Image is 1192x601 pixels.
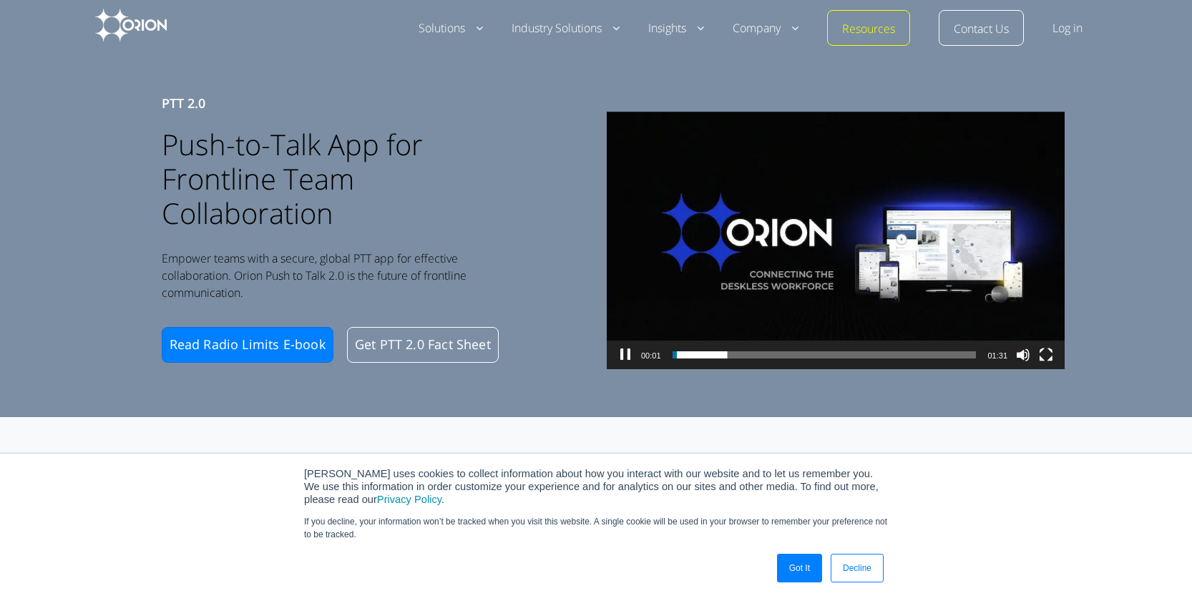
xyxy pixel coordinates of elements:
[648,20,704,37] a: Insights
[1016,348,1030,383] button: Mute
[162,93,519,113] h6: PTT 2.0
[162,250,519,301] p: Empower teams with a secure, global PTT app for effective collaboration. Orion Push to Talk 2.0 i...
[618,348,632,383] button: Pause
[347,327,499,363] a: Get PTT 2.0 Fact Sheet
[1039,348,1053,383] button: Fullscreen
[162,327,333,363] a: Read Radio Limits E-book
[987,351,1007,360] span: 01:31
[733,20,798,37] a: Company
[95,9,167,41] img: Orion
[304,515,888,541] p: If you decline, your information won’t be tracked when you visit this website. A single cookie wi...
[831,554,884,582] a: Decline
[304,468,879,505] span: [PERSON_NAME] uses cookies to collect information about how you interact with our website and to ...
[419,20,483,37] a: Solutions
[842,21,895,38] a: Resources
[1052,20,1083,37] a: Log in
[162,127,519,230] h1: Push-to-Talk App for Frontline Team Collaboration
[607,112,1065,369] div: Video Player
[377,494,441,505] a: Privacy Policy
[777,554,822,582] a: Got It
[954,21,1009,38] a: Contact Us
[1120,532,1192,601] iframe: Chat Widget
[512,20,620,37] a: Industry Solutions
[641,351,661,360] span: 00:01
